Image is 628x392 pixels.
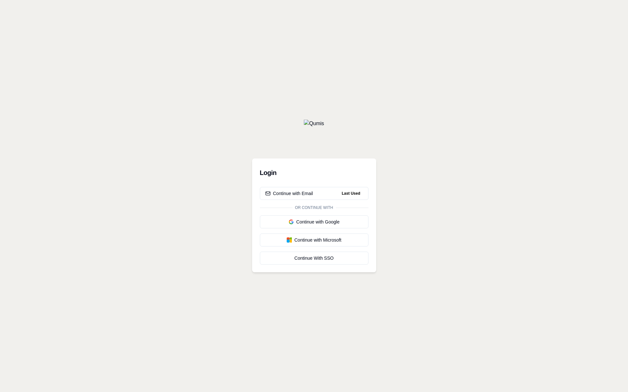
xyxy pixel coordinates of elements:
button: Continue with Microsoft [260,234,368,246]
img: Qumis [304,120,324,127]
div: Continue with Email [265,190,313,197]
a: Continue With SSO [260,252,368,265]
div: Continue With SSO [265,255,363,261]
div: Continue with Microsoft [265,237,363,243]
div: Continue with Google [265,219,363,225]
span: Or continue with [293,205,336,210]
span: Last Used [339,190,363,197]
h3: Login [260,166,368,179]
button: Continue with EmailLast Used [260,187,368,200]
button: Continue with Google [260,215,368,228]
